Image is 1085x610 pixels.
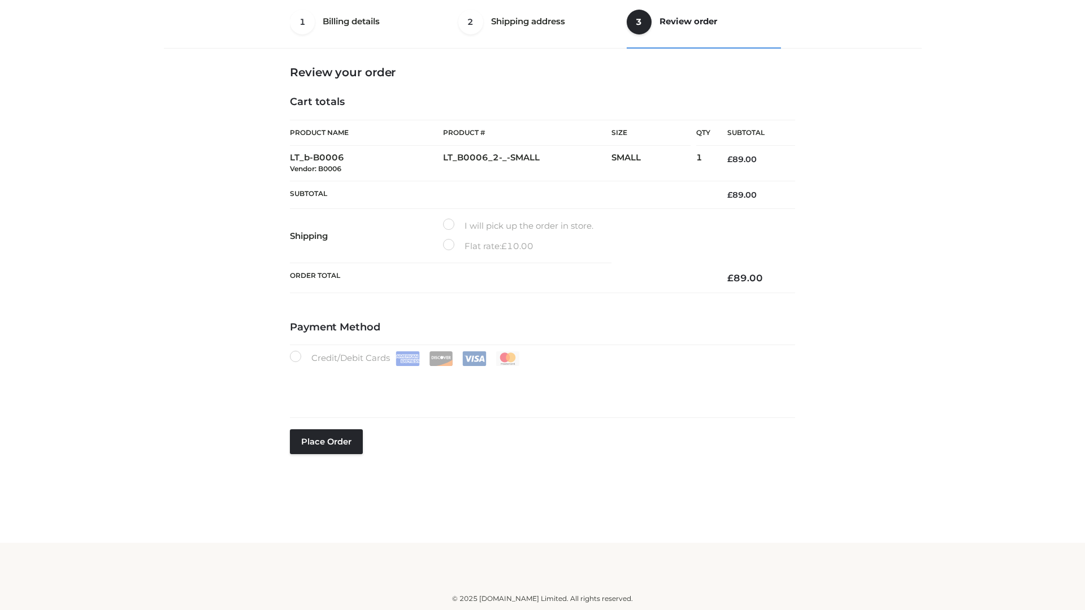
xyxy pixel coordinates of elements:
h4: Payment Method [290,321,795,334]
td: LT_b-B0006 [290,146,443,181]
span: £ [727,272,734,284]
span: £ [727,154,732,164]
bdi: 89.00 [727,154,757,164]
th: Subtotal [710,120,795,146]
img: Amex [396,351,420,366]
small: Vendor: B0006 [290,164,341,173]
iframe: Secure payment input frame [288,364,793,405]
th: Order Total [290,263,710,293]
span: £ [727,190,732,200]
td: LT_B0006_2-_-SMALL [443,146,611,181]
td: 1 [696,146,710,181]
th: Product Name [290,120,443,146]
label: Flat rate: [443,239,533,254]
h3: Review your order [290,66,795,79]
td: SMALL [611,146,696,181]
div: © 2025 [DOMAIN_NAME] Limited. All rights reserved. [168,593,917,604]
img: Mastercard [496,351,520,366]
bdi: 89.00 [727,190,757,200]
bdi: 89.00 [727,272,763,284]
bdi: 10.00 [501,241,533,251]
span: £ [501,241,507,251]
button: Place order [290,429,363,454]
th: Qty [696,120,710,146]
label: Credit/Debit Cards [290,351,521,366]
th: Product # [443,120,611,146]
th: Subtotal [290,181,710,208]
th: Size [611,120,691,146]
th: Shipping [290,209,443,263]
img: Discover [429,351,453,366]
label: I will pick up the order in store. [443,219,593,233]
img: Visa [462,351,487,366]
h4: Cart totals [290,96,795,108]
